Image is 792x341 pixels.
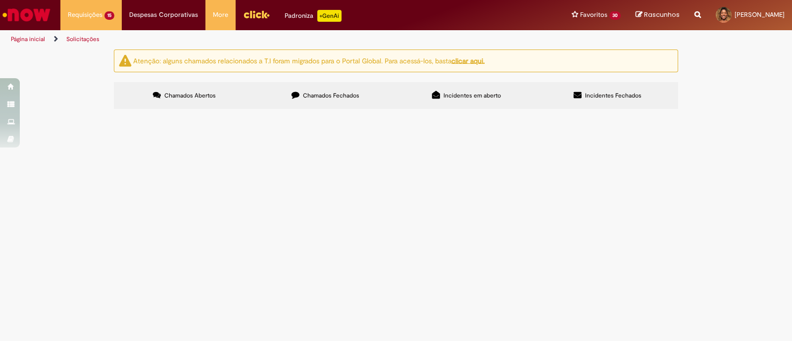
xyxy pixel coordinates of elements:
[68,10,102,20] span: Requisições
[451,56,485,65] a: clicar aqui.
[1,5,52,25] img: ServiceNow
[644,10,680,19] span: Rascunhos
[636,10,680,20] a: Rascunhos
[133,56,485,65] ng-bind-html: Atenção: alguns chamados relacionados a T.I foram migrados para o Portal Global. Para acessá-los,...
[129,10,198,20] span: Despesas Corporativas
[66,35,99,43] a: Solicitações
[285,10,342,22] div: Padroniza
[609,11,621,20] span: 30
[735,10,785,19] span: [PERSON_NAME]
[213,10,228,20] span: More
[164,92,216,99] span: Chamados Abertos
[303,92,359,99] span: Chamados Fechados
[104,11,114,20] span: 15
[7,30,521,49] ul: Trilhas de página
[585,92,642,99] span: Incidentes Fechados
[444,92,501,99] span: Incidentes em aberto
[580,10,607,20] span: Favoritos
[243,7,270,22] img: click_logo_yellow_360x200.png
[317,10,342,22] p: +GenAi
[11,35,45,43] a: Página inicial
